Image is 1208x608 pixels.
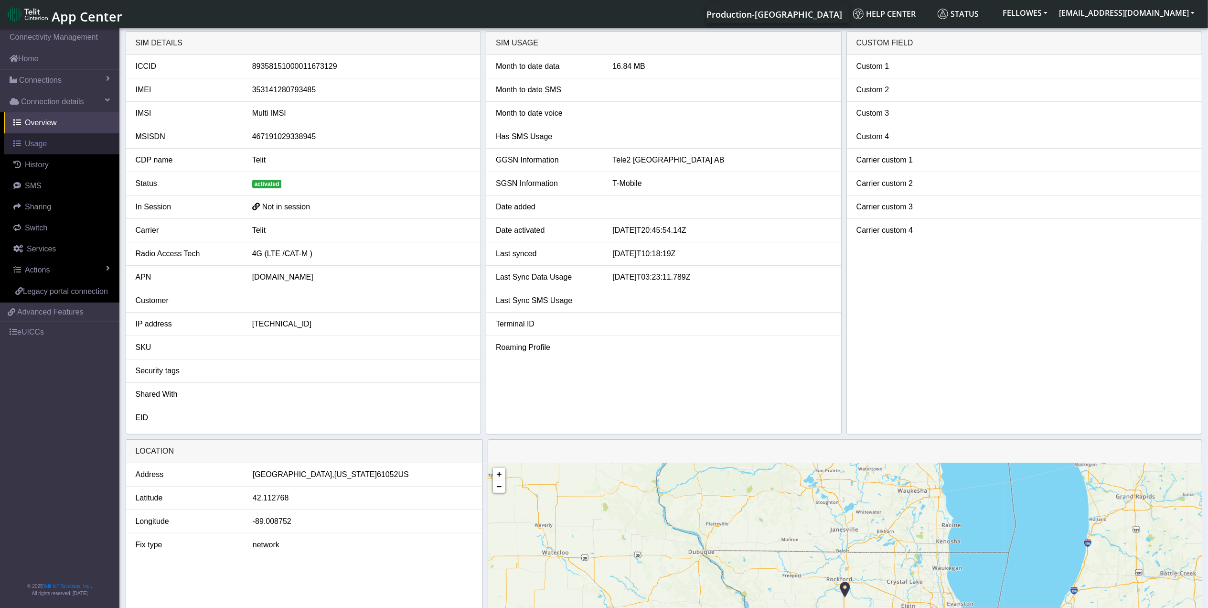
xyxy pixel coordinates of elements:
div: 89358151000011673129 [245,61,478,72]
span: Not in session [262,203,310,211]
a: Zoom in [493,468,505,480]
div: IP address [128,318,245,330]
div: Last synced [489,248,605,260]
span: [US_STATE] [334,469,377,480]
span: Connections [19,75,62,86]
span: SMS [25,182,42,190]
div: LOCATION [126,440,482,463]
div: Roaming Profile [489,342,605,353]
a: Status [934,4,997,23]
div: Security tags [128,365,245,377]
div: Carrier [128,225,245,236]
div: Date added [489,201,605,213]
div: [DATE]T10:18:19Z [605,248,838,260]
a: History [4,154,119,175]
a: Help center [849,4,934,23]
div: CDP name [128,154,245,166]
div: -89.008752 [246,516,480,527]
div: SIM usage [486,32,841,55]
div: In Session [128,201,245,213]
a: Your current platform instance [706,4,842,23]
div: [TECHNICAL_ID] [245,318,478,330]
div: APN [128,271,245,283]
div: ICCID [128,61,245,72]
div: SKU [128,342,245,353]
span: Services [27,245,56,253]
div: IMEI [128,84,245,96]
span: Production-[GEOGRAPHIC_DATA] [706,9,842,20]
div: Month to date voice [489,108,605,119]
div: 42.112768 [246,492,480,504]
div: Customer [128,295,245,306]
img: status.svg [938,9,948,19]
a: Sharing [4,196,119,217]
div: Custom 1 [849,61,966,72]
div: 353141280793485 [245,84,478,96]
div: Custom 4 [849,131,966,142]
div: Carrier custom 2 [849,178,966,189]
img: knowledge.svg [853,9,864,19]
div: SIM details [126,32,481,55]
div: Telit [245,154,478,166]
span: Connection details [21,96,84,108]
div: Longitude [128,516,246,527]
div: Status [128,178,245,189]
span: App Center [52,8,122,25]
div: Tele2 [GEOGRAPHIC_DATA] AB [605,154,838,166]
div: MSISDN [128,131,245,142]
div: Month to date data [489,61,605,72]
span: Help center [853,9,916,19]
div: 4G (LTE /CAT-M ) [245,248,478,260]
span: Status [938,9,979,19]
div: Shared With [128,389,245,400]
button: [EMAIL_ADDRESS][DOMAIN_NAME] [1053,4,1200,22]
div: [DOMAIN_NAME] [245,271,478,283]
div: Date activated [489,225,605,236]
div: Address [128,469,246,480]
div: Radio Access Tech [128,248,245,260]
div: [DATE]T20:45:54.14Z [605,225,838,236]
a: App Center [8,4,121,24]
a: Switch [4,217,119,239]
span: activated [252,180,282,188]
div: Custom field [847,32,1202,55]
a: SMS [4,175,119,196]
span: Overview [25,119,57,127]
div: GGSN Information [489,154,605,166]
span: Advanced Features [17,306,84,318]
div: SGSN Information [489,178,605,189]
div: IMSI [128,108,245,119]
a: Usage [4,133,119,154]
span: 61052 [377,469,398,480]
a: Telit IoT Solutions, Inc. [43,584,91,589]
a: Overview [4,112,119,133]
div: Carrier custom 3 [849,201,966,213]
span: History [25,161,49,169]
img: logo-telit-cinterion-gw-new.png [8,7,48,22]
span: Actions [25,266,50,274]
div: EID [128,412,245,423]
a: Services [4,239,119,260]
div: Carrier custom 4 [849,225,966,236]
button: FELLOWES [997,4,1053,22]
span: Legacy portal connection [23,287,108,295]
span: [GEOGRAPHIC_DATA], [253,469,334,480]
div: Multi IMSI [245,108,478,119]
div: Last Sync SMS Usage [489,295,605,306]
div: Month to date SMS [489,84,605,96]
div: Terminal ID [489,318,605,330]
a: Zoom out [493,480,505,493]
div: Carrier custom 1 [849,154,966,166]
div: Latitude [128,492,246,504]
div: Has SMS Usage [489,131,605,142]
div: Custom 3 [849,108,966,119]
div: Last Sync Data Usage [489,271,605,283]
div: 16.84 MB [605,61,838,72]
span: Usage [25,140,47,148]
div: 467191029338945 [245,131,478,142]
div: network [246,539,480,551]
div: Telit [245,225,478,236]
span: Sharing [25,203,51,211]
div: T-Mobile [605,178,838,189]
div: [DATE]T03:23:11.789Z [605,271,838,283]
